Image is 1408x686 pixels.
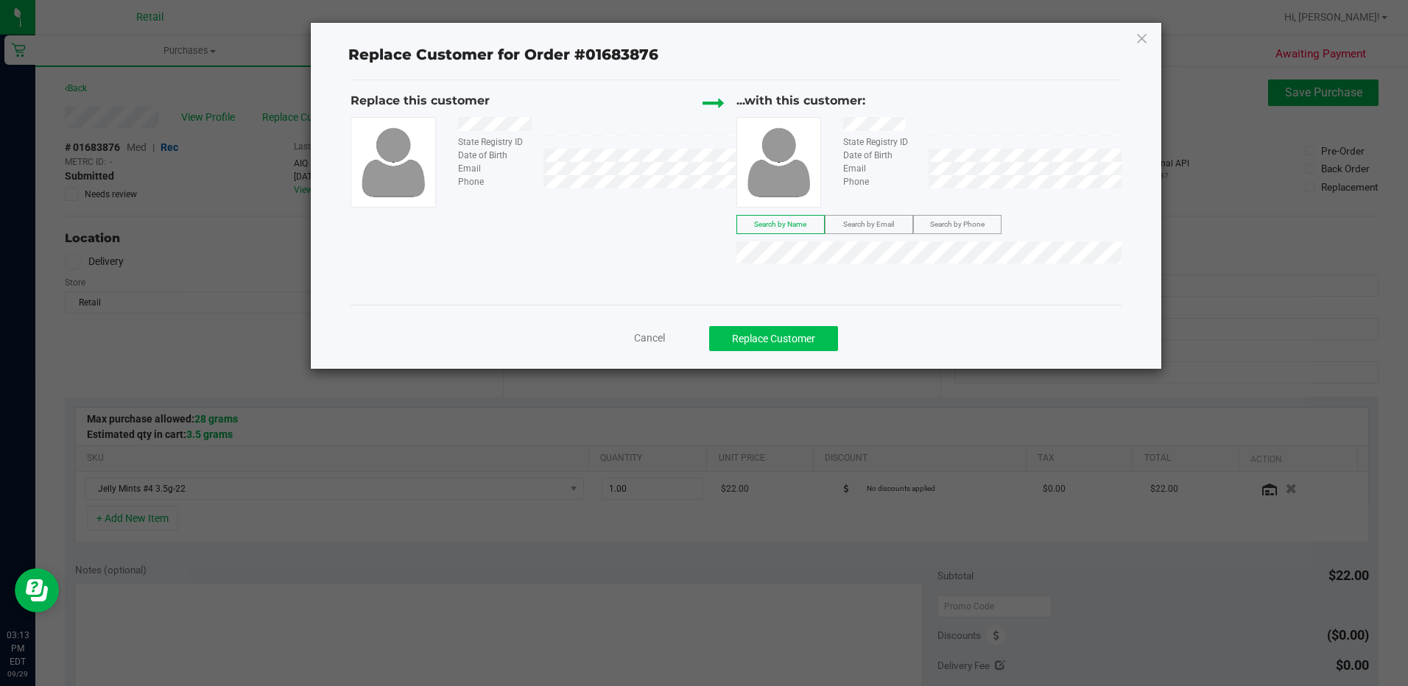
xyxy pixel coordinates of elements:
[351,93,490,107] span: Replace this customer
[634,332,665,344] span: Cancel
[736,93,865,107] span: ...with this customer:
[447,162,543,175] div: Email
[930,220,985,228] span: Search by Phone
[754,220,806,228] span: Search by Name
[832,162,929,175] div: Email
[354,124,432,200] img: user-icon.png
[447,135,543,149] div: State Registry ID
[447,149,543,162] div: Date of Birth
[709,326,838,351] button: Replace Customer
[15,568,59,612] iframe: Resource center
[832,149,929,162] div: Date of Birth
[843,220,894,228] span: Search by Email
[447,175,543,188] div: Phone
[832,175,929,188] div: Phone
[832,135,929,149] div: State Registry ID
[740,124,818,200] img: user-icon.png
[339,43,667,68] span: Replace Customer for Order #01683876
